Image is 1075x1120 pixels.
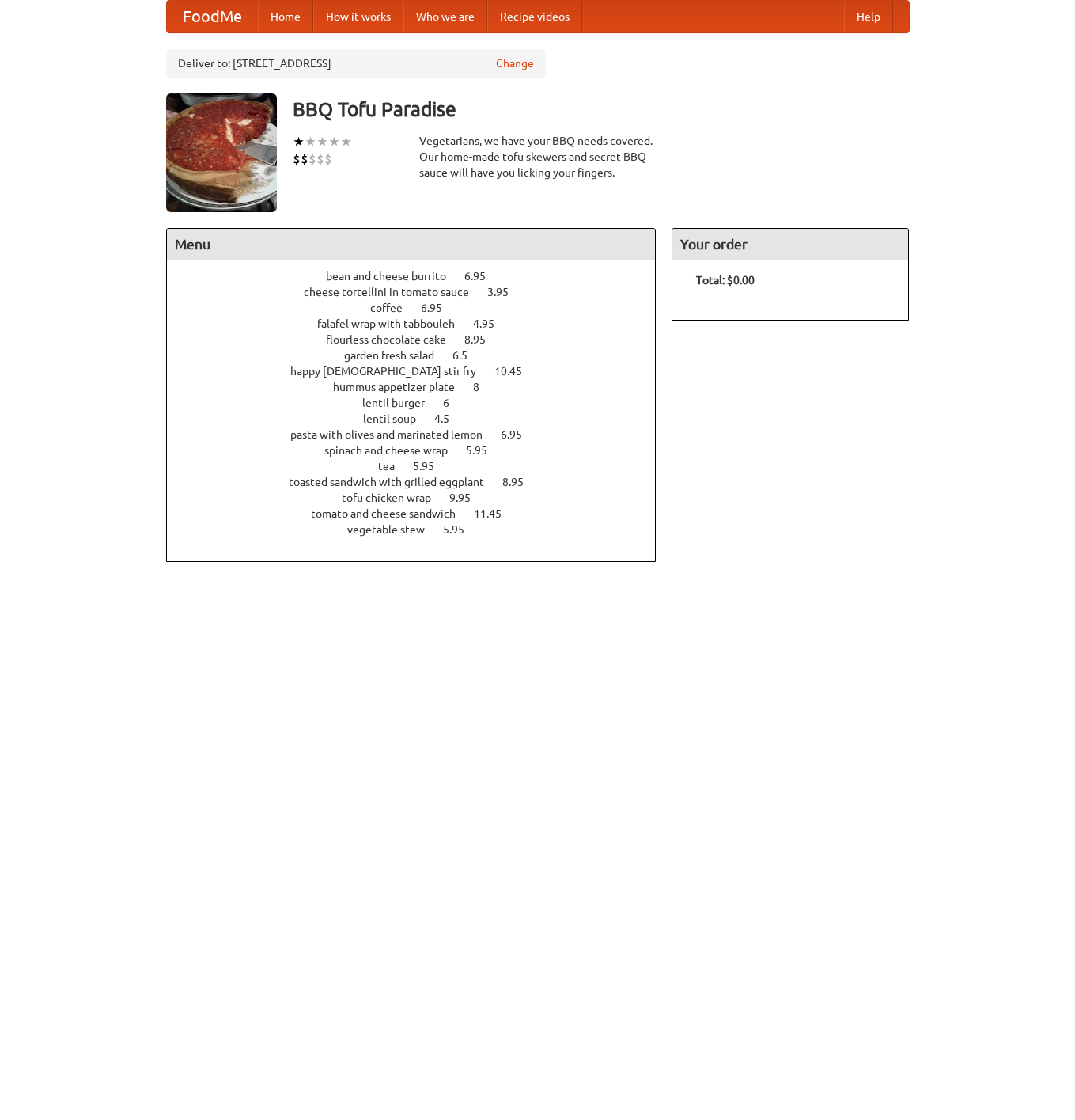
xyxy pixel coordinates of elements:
[317,317,471,330] span: falafel wrap with tabbouleh
[452,349,483,362] span: 6.5
[304,286,538,298] a: cheese tortellini in tomato sauce 3.95
[324,444,464,457] span: spinach and cheese wrap
[344,349,450,362] span: garden fresh salad
[167,229,656,260] h4: Menu
[308,150,316,168] li: $
[464,333,502,346] span: 8.95
[434,412,465,425] span: 4.5
[672,229,908,260] h4: Your order
[317,317,524,330] a: falafel wrap with tabbouleh 4.95
[324,150,332,168] li: $
[340,133,352,150] li: ★
[166,93,277,212] img: angular.jpg
[304,286,485,298] span: cheese tortellini in tomato sauce
[473,317,510,330] span: 4.95
[333,381,471,393] span: hummus appetizer plate
[443,523,480,536] span: 5.95
[362,397,479,409] a: lentil burger 6
[502,476,539,488] span: 8.95
[347,523,441,536] span: vegetable stew
[378,460,411,473] span: tea
[311,507,531,520] a: tomato and cheese sandwich 11.45
[496,55,534,71] a: Change
[473,381,495,393] span: 8
[413,460,450,473] span: 5.95
[378,460,464,473] a: tea 5.95
[464,270,502,283] span: 6.95
[342,492,447,504] span: tofu chicken wrap
[487,1,582,32] a: Recipe videos
[347,523,494,536] a: vegetable stew 5.95
[844,1,893,32] a: Help
[362,397,441,409] span: lentil burger
[305,133,316,150] li: ★
[363,412,479,425] a: lentil soup 4.5
[313,1,403,32] a: How it works
[258,1,313,32] a: Home
[290,365,551,378] a: happy [DEMOGRAPHIC_DATA] stir fry 10.45
[324,444,517,457] a: spinach and cheese wrap 5.95
[370,302,418,314] span: coffee
[370,302,471,314] a: coffee 6.95
[301,150,308,168] li: $
[326,333,462,346] span: flourless chocolate cake
[328,133,340,150] li: ★
[316,150,324,168] li: $
[403,1,487,32] a: Who we are
[419,133,657,180] div: Vegetarians, we have your BBQ needs covered. Our home-made tofu skewers and secret BBQ sauce will...
[333,381,509,393] a: hummus appetizer plate 8
[342,492,500,504] a: tofu chicken wrap 9.95
[293,133,305,150] li: ★
[443,397,465,409] span: 6
[326,333,515,346] a: flourless chocolate cake 8.95
[494,365,538,378] span: 10.45
[421,302,458,314] span: 6.95
[167,1,258,32] a: FoodMe
[696,274,755,287] b: Total: $0.00
[474,507,517,520] span: 11.45
[363,412,432,425] span: lentil soup
[311,507,471,520] span: tomato and cheese sandwich
[344,349,497,362] a: garden fresh salad 6.5
[290,365,492,378] span: happy [DEMOGRAPHIC_DATA] stir fry
[466,444,503,457] span: 5.95
[326,270,515,283] a: bean and cheese burrito 6.95
[293,93,910,125] h3: BBQ Tofu Paradise
[449,492,486,504] span: 9.95
[166,49,546,78] div: Deliver to: [STREET_ADDRESS]
[326,270,462,283] span: bean and cheese burrito
[293,150,301,168] li: $
[289,476,500,488] span: toasted sandwich with grilled eggplant
[501,428,538,441] span: 6.95
[289,476,553,488] a: toasted sandwich with grilled eggplant 8.95
[290,428,551,441] a: pasta with olives and marinated lemon 6.95
[316,133,328,150] li: ★
[487,286,524,298] span: 3.95
[290,428,498,441] span: pasta with olives and marinated lemon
